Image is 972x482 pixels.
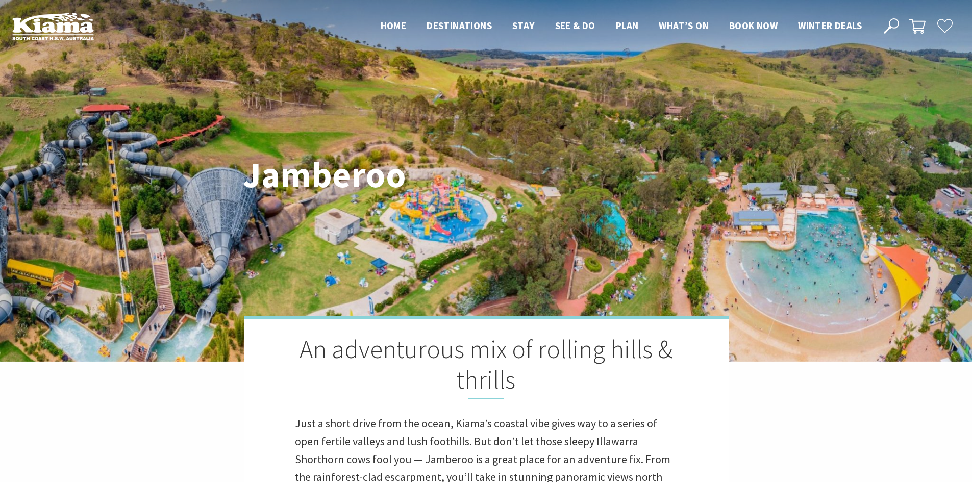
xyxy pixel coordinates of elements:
span: What’s On [659,19,709,32]
span: Destinations [427,19,492,32]
span: Book now [729,19,778,32]
nav: Main Menu [370,18,872,35]
h2: An adventurous mix of rolling hills & thrills [295,334,678,399]
span: Winter Deals [798,19,862,32]
span: See & Do [555,19,595,32]
span: Plan [616,19,639,32]
img: Kiama Logo [12,12,94,40]
h1: Jamberoo [243,155,531,194]
span: Home [381,19,407,32]
span: Stay [512,19,535,32]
